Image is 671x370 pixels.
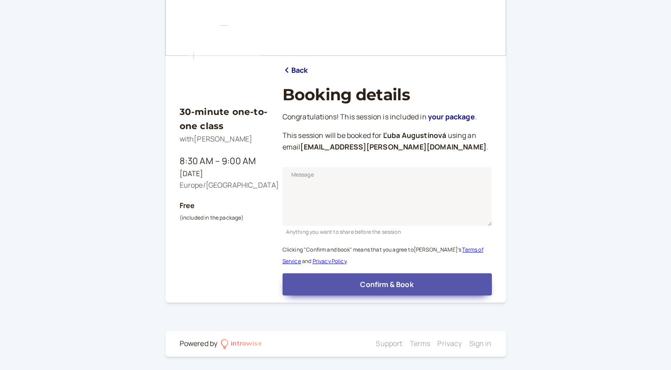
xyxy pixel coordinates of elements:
h1: Booking details [283,85,492,104]
div: Powered by [180,338,218,350]
a: Back [283,65,308,76]
a: introwise [221,338,262,350]
div: introwise [231,338,262,350]
div: Europe/[GEOGRAPHIC_DATA] [180,180,268,191]
b: Ľuba Augustínová [383,130,447,140]
div: Anything you want to share before the session [283,226,492,236]
a: Terms of Service [283,246,483,265]
h3: 30-minute one-to-one class [180,105,268,134]
small: Clicking "Confirm and book" means that you agree to [PERSON_NAME] ' s and . [283,246,483,265]
div: [DATE] [180,168,268,180]
a: Privacy [437,339,462,348]
b: Free [180,201,195,210]
a: your package [428,112,475,122]
div: 8:30 AM – 9:00 AM [180,154,268,168]
p: Congratulations! This session is included in . [283,111,492,123]
span: with [PERSON_NAME] [180,134,253,144]
span: Message [291,170,314,179]
a: Privacy Policy [312,257,346,265]
a: Support [376,339,402,348]
span: Confirm & Book [360,279,413,289]
button: Confirm & Book [283,273,492,295]
a: Terms [409,339,430,348]
p: This session will be booked for using an email . [283,130,492,153]
a: Sign in [469,339,491,348]
b: [EMAIL_ADDRESS][PERSON_NAME][DOMAIN_NAME] [300,142,487,152]
textarea: Message [283,167,492,226]
small: (included in the package) [180,214,244,221]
